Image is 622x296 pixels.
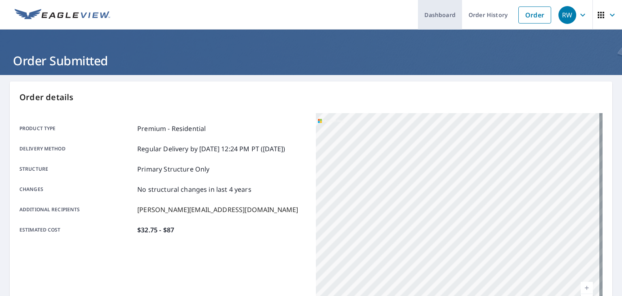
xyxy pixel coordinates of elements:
p: Product type [19,124,134,133]
p: No structural changes in last 4 years [137,184,251,194]
div: RW [558,6,576,24]
p: Additional recipients [19,205,134,214]
p: Order details [19,91,603,103]
p: $32.75 - $87 [137,225,174,235]
p: Delivery method [19,144,134,154]
h1: Order Submitted [10,52,612,69]
a: Order [518,6,551,24]
img: EV Logo [15,9,110,21]
p: Changes [19,184,134,194]
a: Current Level 17, Zoom In [581,282,593,294]
p: Primary Structure Only [137,164,209,174]
p: Estimated cost [19,225,134,235]
p: Structure [19,164,134,174]
p: [PERSON_NAME][EMAIL_ADDRESS][DOMAIN_NAME] [137,205,298,214]
p: Regular Delivery by [DATE] 12:24 PM PT ([DATE]) [137,144,285,154]
p: Premium - Residential [137,124,206,133]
